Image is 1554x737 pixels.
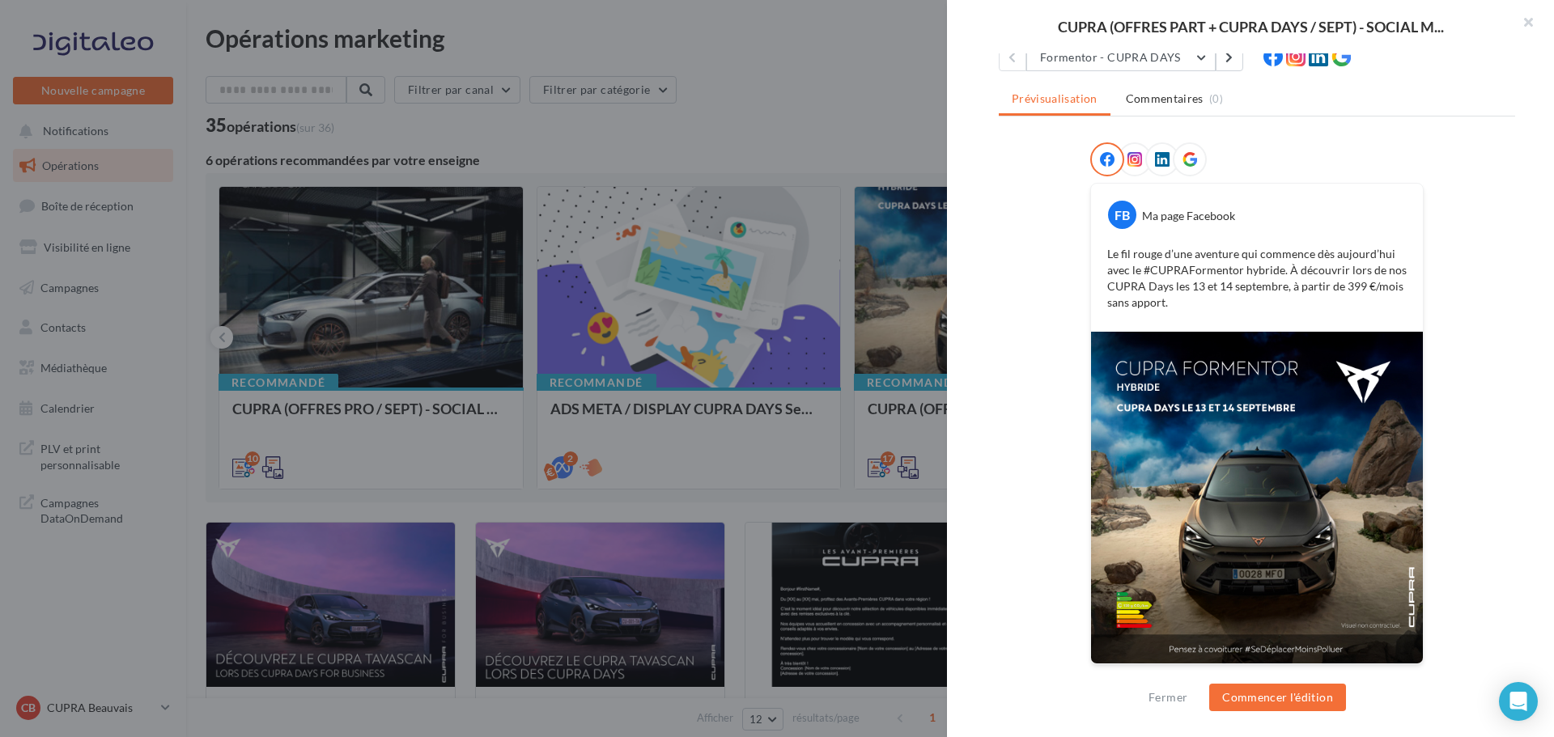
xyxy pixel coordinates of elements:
p: Le fil rouge d’une aventure qui commence dès aujourd’hui avec le #CUPRAFormentor hybride. À décou... [1107,246,1407,311]
div: FB [1108,201,1136,229]
div: La prévisualisation est non-contractuelle [1090,664,1424,685]
button: Commencer l'édition [1209,684,1346,711]
span: Commentaires [1126,91,1204,107]
span: CUPRA (OFFRES PART + CUPRA DAYS / SEPT) - SOCIAL M... [1058,19,1444,34]
span: (0) [1209,92,1223,105]
button: Fermer [1142,688,1194,707]
div: Ma page Facebook [1142,208,1235,224]
button: Formentor - CUPRA DAYS [1026,44,1216,71]
div: Open Intercom Messenger [1499,682,1538,721]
